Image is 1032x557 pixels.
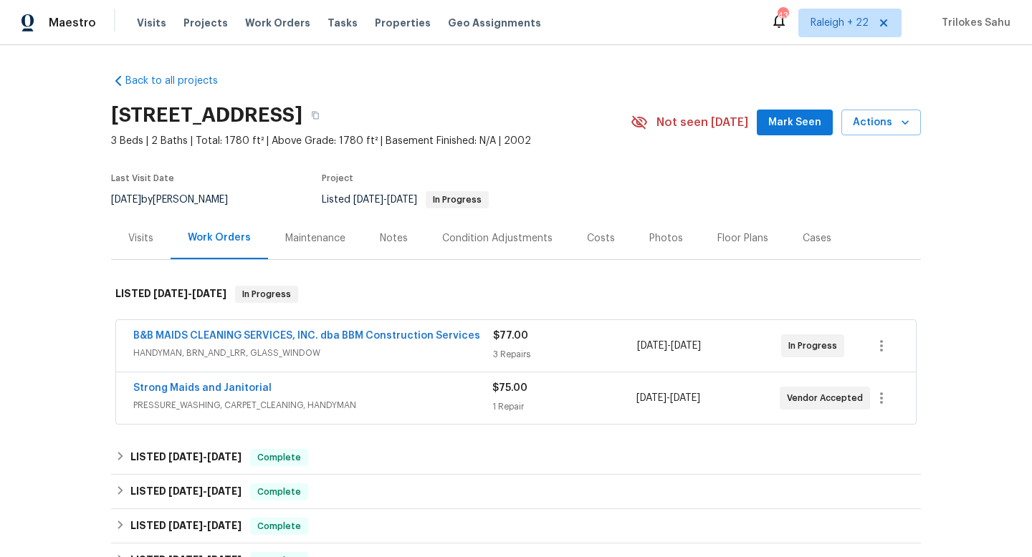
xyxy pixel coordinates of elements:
[353,195,417,205] span: -
[656,115,748,130] span: Not seen [DATE]
[49,16,96,30] span: Maestro
[322,174,353,183] span: Project
[207,520,242,531] span: [DATE]
[168,520,242,531] span: -
[137,16,166,30] span: Visits
[637,339,701,353] span: -
[188,231,251,245] div: Work Orders
[128,231,153,246] div: Visits
[236,287,297,301] span: In Progress
[492,399,636,414] div: 1 Repair
[111,440,921,475] div: LISTED [DATE]-[DATE]Complete
[207,452,242,462] span: [DATE]
[448,16,541,30] span: Geo Assignments
[133,383,272,393] a: Strong Maids and Janitorial
[168,520,203,531] span: [DATE]
[111,271,921,317] div: LISTED [DATE]-[DATE]In Progress
[636,393,666,403] span: [DATE]
[111,134,631,148] span: 3 Beds | 2 Baths | Total: 1780 ft² | Above Grade: 1780 ft² | Basement Finished: N/A | 2002
[183,16,228,30] span: Projects
[111,195,141,205] span: [DATE]
[111,108,302,122] h2: [STREET_ADDRESS]
[493,347,637,362] div: 3 Repairs
[252,485,307,499] span: Complete
[111,191,245,208] div: by [PERSON_NAME]
[133,346,493,360] span: HANDYMAN, BRN_AND_LRR, GLASS_WINDOW
[111,509,921,543] div: LISTED [DATE]-[DATE]Complete
[427,195,487,204] span: In Progress
[130,449,242,466] h6: LISTED
[380,231,408,246] div: Notes
[442,231,553,246] div: Condition Adjustments
[111,475,921,509] div: LISTED [DATE]-[DATE]Complete
[302,102,328,128] button: Copy Address
[328,18,358,28] span: Tasks
[245,16,310,30] span: Work Orders
[649,231,683,246] div: Photos
[111,174,174,183] span: Last Visit Date
[778,9,788,23] div: 432
[353,195,383,205] span: [DATE]
[322,195,489,205] span: Listed
[375,16,431,30] span: Properties
[768,114,821,132] span: Mark Seen
[192,289,226,299] span: [DATE]
[133,398,492,412] span: PRESSURE_WASHING, CARPET_CLEANING, HANDYMAN
[788,339,843,353] span: In Progress
[130,518,242,535] h6: LISTED
[671,341,701,351] span: [DATE]
[670,393,700,403] span: [DATE]
[636,391,700,405] span: -
[811,16,869,30] span: Raleigh + 22
[637,341,667,351] span: [DATE]
[168,486,203,496] span: [DATE]
[168,452,203,462] span: [DATE]
[133,331,480,341] a: B&B MAIDS CLEANING SERVICES, INC. dba BBM Construction Services
[115,286,226,303] h6: LISTED
[168,486,242,496] span: -
[111,74,249,88] a: Back to all projects
[153,289,188,299] span: [DATE]
[717,231,768,246] div: Floor Plans
[285,231,345,246] div: Maintenance
[587,231,615,246] div: Costs
[207,486,242,496] span: [DATE]
[803,231,831,246] div: Cases
[387,195,417,205] span: [DATE]
[853,114,909,132] span: Actions
[252,519,307,533] span: Complete
[936,16,1010,30] span: Trilokes Sahu
[130,483,242,500] h6: LISTED
[841,110,921,136] button: Actions
[168,452,242,462] span: -
[493,331,528,341] span: $77.00
[153,289,226,299] span: -
[252,450,307,465] span: Complete
[787,391,869,405] span: Vendor Accepted
[492,383,527,393] span: $75.00
[757,110,833,136] button: Mark Seen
